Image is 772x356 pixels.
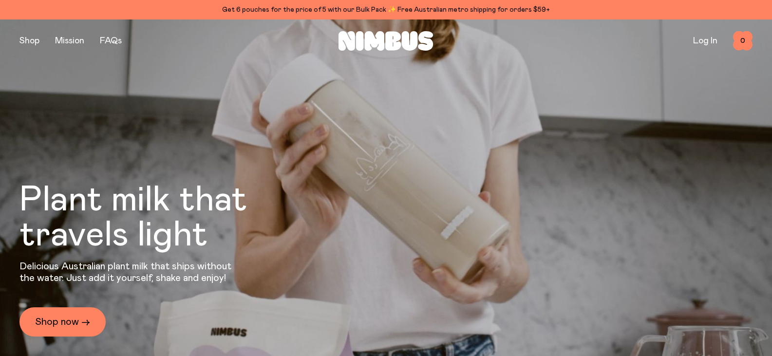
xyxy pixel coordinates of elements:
[55,37,84,45] a: Mission
[100,37,122,45] a: FAQs
[19,261,238,284] p: Delicious Australian plant milk that ships without the water. Just add it yourself, shake and enjoy!
[19,183,300,253] h1: Plant milk that travels light
[693,37,717,45] a: Log In
[733,31,753,51] button: 0
[19,4,753,16] div: Get 6 pouches for the price of 5 with our Bulk Pack ✨ Free Australian metro shipping for orders $59+
[19,307,106,337] a: Shop now →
